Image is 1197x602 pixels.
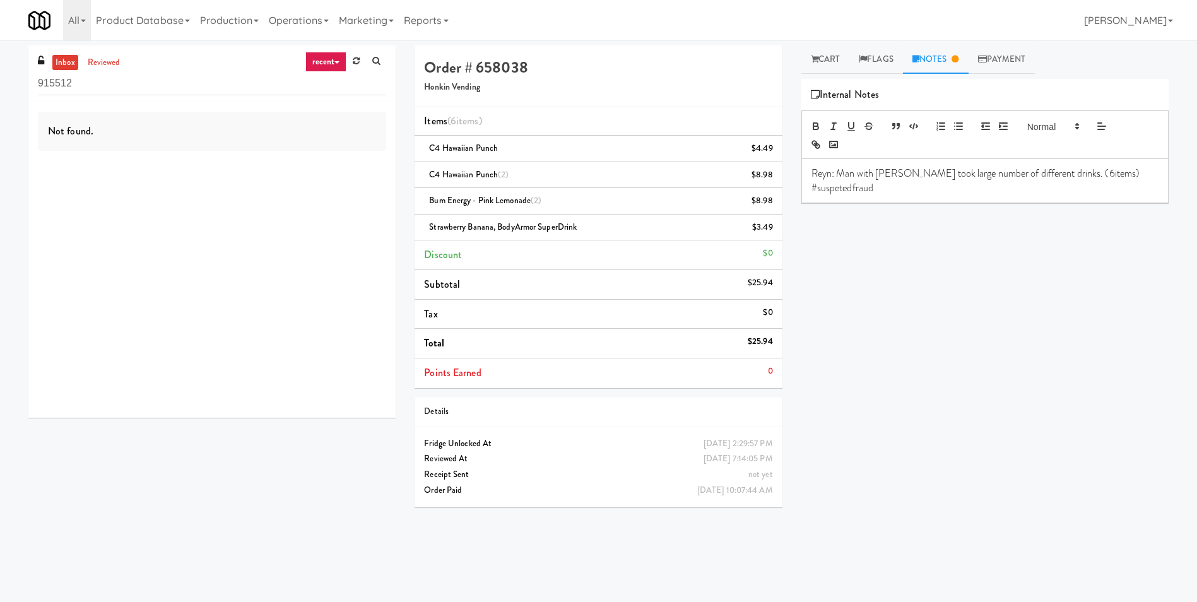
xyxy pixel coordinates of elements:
span: Internal Notes [811,85,880,104]
div: $25.94 [748,275,773,291]
div: $25.94 [748,334,773,350]
span: (2) [498,168,509,180]
div: [DATE] 7:14:05 PM [704,451,773,467]
span: C4 Hawaiian Punch [429,142,498,154]
span: Subtotal [424,277,460,292]
span: (2) [531,194,541,206]
div: Details [424,404,772,420]
span: Points Earned [424,365,481,380]
div: $4.49 [752,141,773,156]
div: $8.98 [752,167,773,183]
h5: Honkin Vending [424,83,772,92]
a: recent [305,52,347,72]
a: Flags [849,45,903,74]
div: Reviewed At [424,451,772,467]
a: Cart [801,45,850,74]
span: Tax [424,307,437,321]
div: Fridge Unlocked At [424,436,772,452]
div: [DATE] 10:07:44 AM [697,483,773,499]
a: reviewed [85,55,124,71]
span: not yet [748,468,773,480]
h4: Order # 658038 [424,59,772,76]
div: Receipt Sent [424,467,772,483]
input: Search vision orders [38,72,386,95]
span: Strawberry Banana, BodyArmor SuperDrink [429,221,577,233]
a: inbox [52,55,78,71]
span: C4 Hawaiian Punch [429,168,509,180]
div: $0 [763,305,772,321]
div: 0 [768,363,773,379]
span: Discount [424,247,462,262]
img: Micromart [28,9,50,32]
div: Order Paid [424,483,772,499]
ng-pluralize: items [456,114,479,128]
span: Total [424,336,444,350]
p: Reyn: Man with [PERSON_NAME] took large number of different drinks. (6items) [811,167,1159,180]
span: Items [424,114,481,128]
p: #suspetedfraud [811,181,1159,195]
span: Bum Energy - Pink Lemonade [429,194,541,206]
a: Payment [969,45,1035,74]
div: $3.49 [752,220,773,235]
span: Not found. [48,124,93,138]
div: [DATE] 2:29:57 PM [704,436,773,452]
div: $8.98 [752,193,773,209]
span: (6 ) [447,114,482,128]
a: Notes [903,45,969,74]
div: $0 [763,245,772,261]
